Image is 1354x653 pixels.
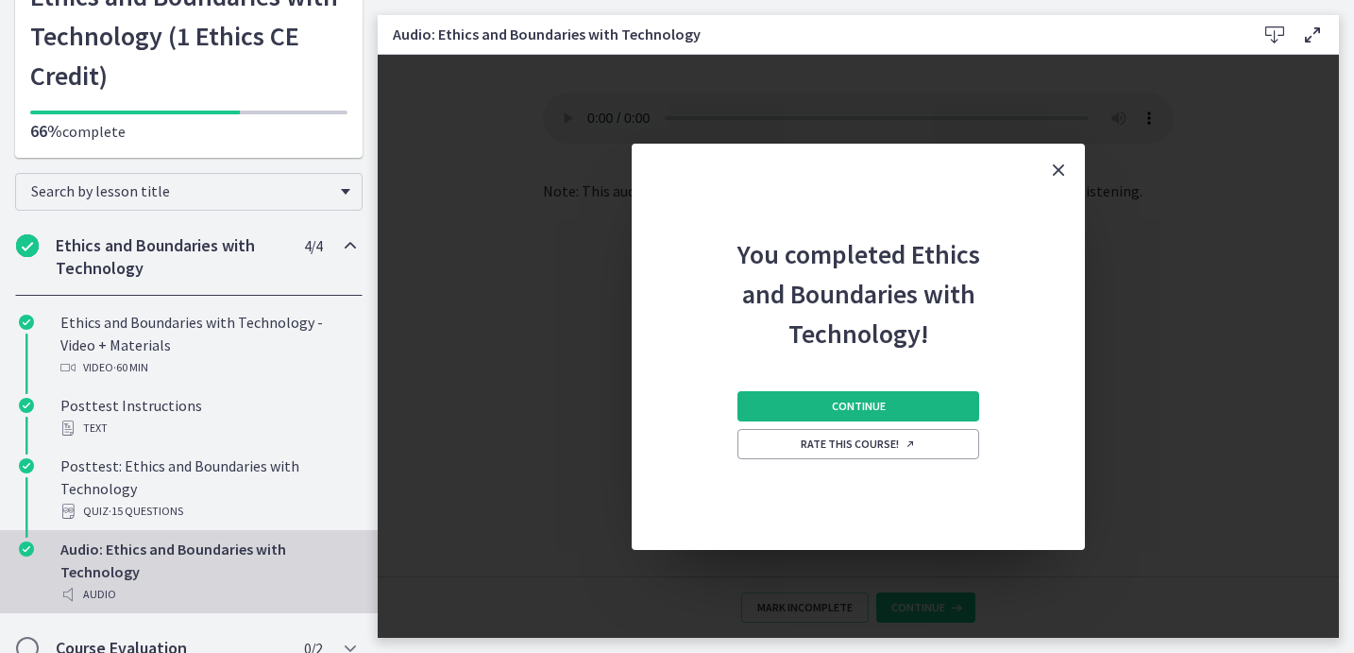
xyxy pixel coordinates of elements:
[19,541,34,557] i: Completed
[1032,144,1085,197] button: Close
[30,120,347,143] p: complete
[113,356,148,379] span: · 60 min
[737,391,979,421] button: Continue
[304,234,322,257] span: 4 / 4
[60,417,355,439] div: Text
[60,538,355,606] div: Audio: Ethics and Boundaries with Technology
[832,399,886,414] span: Continue
[393,23,1226,45] h3: Audio: Ethics and Boundaries with Technology
[19,398,34,413] i: Completed
[19,458,34,473] i: Completed
[60,500,355,523] div: Quiz
[30,120,62,142] span: 66%
[734,197,983,353] h2: You completed Ethics and Boundaries with Technology!
[60,394,355,439] div: Posttest Instructions
[60,455,355,523] div: Posttest: Ethics and Boundaries with Technology
[905,438,916,450] i: Opens in a new window
[109,500,183,523] span: · 15 Questions
[19,315,34,330] i: Completed
[16,234,39,257] i: Completed
[15,173,363,211] div: Search by lesson title
[60,311,355,379] div: Ethics and Boundaries with Technology - Video + Materials
[31,181,331,200] span: Search by lesson title
[60,583,355,606] div: Audio
[801,437,916,452] span: Rate this course!
[60,356,355,379] div: Video
[737,429,979,459] a: Rate this course! Opens in a new window
[56,234,286,280] h2: Ethics and Boundaries with Technology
